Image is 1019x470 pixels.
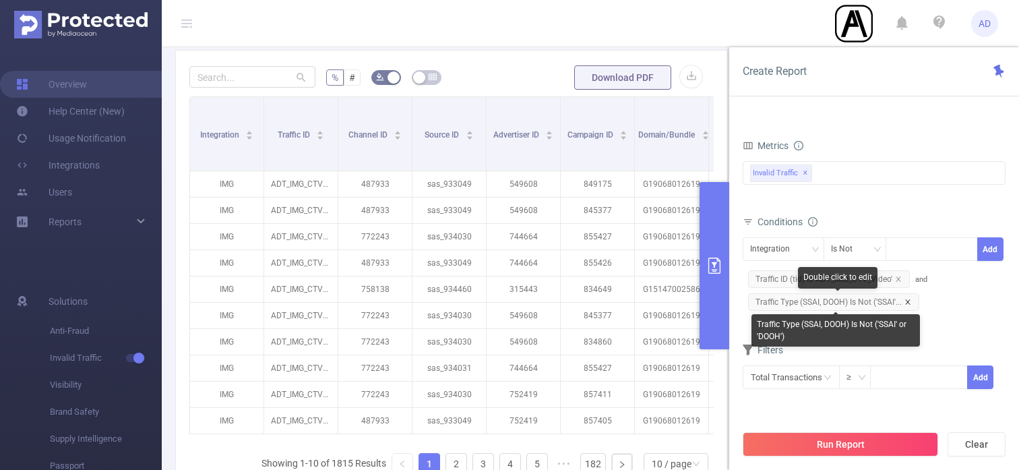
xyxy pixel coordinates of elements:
[348,130,390,140] span: Channel ID
[635,198,708,223] p: G19068012619
[743,65,807,78] span: Create Report
[338,408,412,434] p: 487933
[487,303,560,328] p: 549608
[264,329,338,355] p: ADT_IMG_CTV_Video
[635,276,708,302] p: G15147002586
[190,198,264,223] p: IMG
[412,355,486,381] p: sas_934031
[412,408,486,434] p: sas_933049
[751,314,920,347] div: Traffic Type (SSAI, DOOH) Is Not ('SSAI' or 'DOOH')
[412,382,486,407] p: sas_934030
[635,224,708,249] p: G19068012619
[50,372,162,399] span: Visibility
[743,140,789,151] span: Metrics
[190,329,264,355] p: IMG
[264,171,338,197] p: ADT_IMG_CTV_Video
[264,224,338,249] p: ADT_IMG_CTV_Video
[317,129,324,133] i: icon: caret-up
[858,374,866,383] i: icon: down
[200,130,241,140] span: Integration
[487,198,560,223] p: 549608
[412,276,486,302] p: sas_934460
[487,276,560,302] p: 315443
[264,303,338,328] p: ADT_IMG_CTV_Video
[811,245,820,255] i: icon: down
[979,10,991,37] span: AD
[743,275,927,307] span: and
[338,382,412,407] p: 772243
[635,408,708,434] p: G19068012619
[412,250,486,276] p: sas_933049
[487,224,560,249] p: 744664
[332,72,338,83] span: %
[702,129,709,133] i: icon: caret-up
[561,198,634,223] p: 845377
[50,318,162,345] span: Anti-Fraud
[967,365,993,389] button: Add
[904,299,911,305] i: icon: close
[487,250,560,276] p: 744664
[873,245,882,255] i: icon: down
[487,382,560,407] p: 752419
[190,276,264,302] p: IMG
[338,329,412,355] p: 772243
[567,130,615,140] span: Campaign ID
[338,171,412,197] p: 487933
[190,224,264,249] p: IMG
[16,179,72,206] a: Users
[338,224,412,249] p: 772243
[545,129,553,137] div: Sort
[709,382,782,407] p: 772243
[620,134,627,138] i: icon: caret-down
[376,73,384,81] i: icon: bg-colors
[638,130,697,140] span: Domain/Bundle
[618,461,626,469] i: icon: right
[190,408,264,434] p: IMG
[635,171,708,197] p: G19068012619
[750,238,799,260] div: Integration
[264,408,338,434] p: ADT_IMG_CTV_Video
[487,329,560,355] p: 549608
[635,382,708,407] p: G19068012619
[808,217,817,227] i: icon: info-circle
[190,171,264,197] p: IMG
[466,134,473,138] i: icon: caret-down
[278,130,312,140] span: Traffic ID
[635,250,708,276] p: G19068012619
[264,276,338,302] p: ADT_IMG_CTV_Video
[189,66,315,88] input: Search...
[748,270,910,288] span: Traffic ID (tid) Is 'ADT_IMG_CTV_Video'
[748,293,919,311] span: Traffic Type (SSAI, DOOH) Is Not ('SSAI'...
[619,129,627,137] div: Sort
[190,382,264,407] p: IMG
[561,224,634,249] p: 855427
[412,198,486,223] p: sas_933049
[846,366,861,388] div: ≥
[264,198,338,223] p: ADT_IMG_CTV_Video
[561,303,634,328] p: 845377
[338,198,412,223] p: 487933
[574,65,671,90] button: Download PDF
[546,134,553,138] i: icon: caret-down
[709,355,782,381] p: 772243
[349,72,355,83] span: #
[246,134,253,138] i: icon: caret-down
[561,382,634,407] p: 857411
[264,250,338,276] p: ADT_IMG_CTV_Video
[743,345,783,355] span: Filters
[49,208,82,235] a: Reports
[429,73,437,81] i: icon: table
[977,237,1003,261] button: Add
[264,382,338,407] p: ADT_IMG_CTV_Video
[425,130,461,140] span: Source ID
[190,355,264,381] p: IMG
[487,171,560,197] p: 549608
[546,129,553,133] i: icon: caret-up
[50,345,162,372] span: Invalid Traffic
[561,250,634,276] p: 855426
[561,329,634,355] p: 834860
[758,216,817,227] span: Conditions
[466,129,473,133] i: icon: caret-up
[246,129,253,133] i: icon: caret-up
[895,276,902,283] i: icon: close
